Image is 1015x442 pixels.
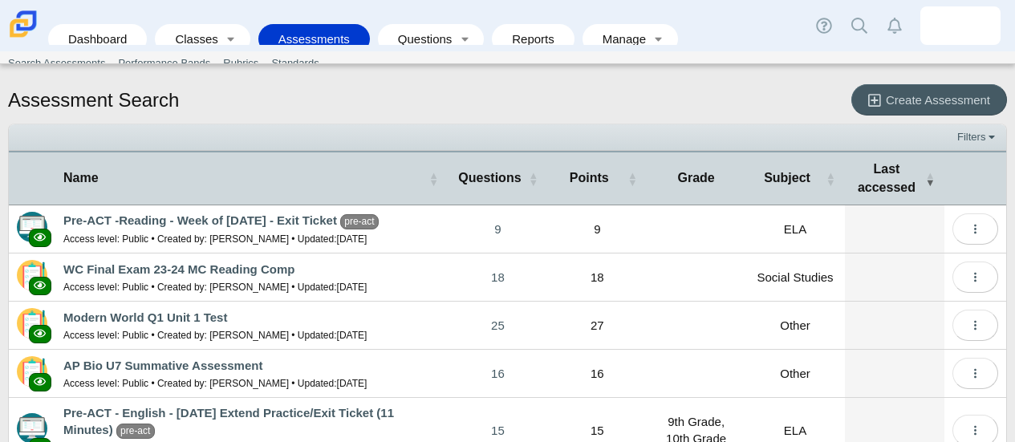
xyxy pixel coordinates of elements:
[63,359,262,372] a: AP Bio U7 Summative Assessment
[8,87,179,114] h1: Assessment Search
[826,152,835,205] span: Subject : Activate to sort
[745,302,845,350] td: Other
[548,302,648,350] td: 27
[63,310,227,324] a: Modern World Q1 Unit 1 Test
[56,24,139,54] a: Dashboard
[877,8,912,43] a: Alerts
[851,84,1007,116] a: Create Assessment
[63,213,337,227] a: Pre-ACT -Reading - Week of [DATE] - Exit Ticket
[337,330,367,341] time: Feb 14, 2024 at 1:05 PM
[858,162,916,193] span: Last accessed
[591,24,648,54] a: Manage
[220,24,242,54] a: Toggle expanded
[952,213,998,245] button: More options
[920,6,1001,45] a: matthew.fibich.kEPuGm
[570,171,609,185] span: Points
[63,378,367,389] small: Access level: Public • Created by: [PERSON_NAME] • Updated:
[17,260,47,290] img: type-scannable.svg
[337,282,367,293] time: Jan 17, 2024 at 3:24 PM
[548,253,648,302] td: 18
[952,262,998,293] button: More options
[548,350,648,398] td: 16
[458,171,521,185] span: Questions
[678,171,715,185] span: Grade
[337,378,367,389] time: Feb 14, 2024 at 1:58 PM
[266,24,362,54] a: Assessments
[448,253,547,301] a: 18
[337,233,367,245] time: Apr 4, 2024 at 9:08 AM
[112,51,217,75] a: Performance Bands
[745,253,845,302] td: Social Studies
[428,152,438,205] span: Name : Activate to sort
[453,24,476,54] a: Toggle expanded
[648,24,670,54] a: Toggle expanded
[948,13,973,39] img: matthew.fibich.kEPuGm
[17,356,47,387] img: type-scannable.svg
[952,358,998,389] button: More options
[745,205,845,253] td: ELA
[2,51,112,75] a: Search Assessments
[925,152,935,205] span: Last accessed : Activate to remove sorting
[448,350,547,397] a: 16
[764,171,810,185] span: Subject
[340,214,379,229] span: pre-act
[500,24,566,54] a: Reports
[63,171,99,185] span: Name
[952,310,998,341] button: More options
[386,24,453,54] a: Questions
[63,406,394,436] a: Pre-ACT - English - [DATE] Extend Practice/Exit Ticket (11 Minutes)
[63,330,367,341] small: Access level: Public • Created by: [PERSON_NAME] • Updated:
[217,51,265,75] a: Rubrics
[116,424,155,439] span: pre-act
[63,262,294,276] a: WC Final Exam 23-24 MC Reading Comp
[17,212,47,242] img: type-advanced.svg
[6,7,40,41] img: Carmen School of Science & Technology
[448,302,547,349] a: 25
[548,205,648,253] td: 9
[163,24,219,54] a: Classes
[6,30,40,43] a: Carmen School of Science & Technology
[886,93,990,107] span: Create Assessment
[63,282,367,293] small: Access level: Public • Created by: [PERSON_NAME] • Updated:
[529,152,538,205] span: Questions : Activate to sort
[953,129,1002,145] a: Filters
[745,350,845,398] td: Other
[63,233,367,245] small: Access level: Public • Created by: [PERSON_NAME] • Updated:
[17,308,47,339] img: type-scannable.svg
[448,205,547,253] a: 9
[627,152,637,205] span: Points : Activate to sort
[265,51,325,75] a: Standards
